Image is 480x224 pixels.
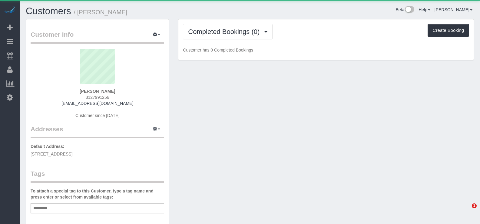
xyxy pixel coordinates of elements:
p: Customer has 0 Completed Bookings [183,47,469,53]
a: [PERSON_NAME] [435,7,472,12]
img: Automaid Logo [4,6,16,15]
small: / [PERSON_NAME] [74,9,127,15]
a: Customers [26,6,71,16]
label: Default Address: [31,143,65,149]
span: [STREET_ADDRESS] [31,152,72,156]
span: 3127991256 [86,95,109,100]
label: To attach a special tag to this Customer, type a tag name and press enter or select from availabl... [31,188,164,200]
legend: Customer Info [31,30,164,44]
legend: Tags [31,169,164,183]
a: [EMAIL_ADDRESS][DOMAIN_NAME] [61,101,133,106]
button: Completed Bookings (0) [183,24,273,39]
button: Create Booking [428,24,469,37]
a: Beta [396,7,414,12]
span: 1 [472,203,477,208]
a: Help [419,7,430,12]
iframe: Intercom live chat [459,203,474,218]
img: New interface [404,6,414,14]
span: Customer since [DATE] [75,113,119,118]
strong: [PERSON_NAME] [80,89,115,94]
span: Completed Bookings (0) [188,28,263,35]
